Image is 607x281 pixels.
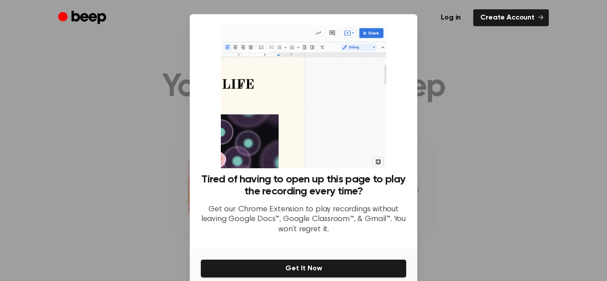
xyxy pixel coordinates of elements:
[434,9,468,26] a: Log in
[58,9,108,27] a: Beep
[200,174,407,198] h3: Tired of having to open up this page to play the recording every time?
[200,205,407,235] p: Get our Chrome Extension to play recordings without leaving Google Docs™, Google Classroom™, & Gm...
[221,25,386,168] img: Beep extension in action
[473,9,549,26] a: Create Account
[200,259,407,278] button: Get It Now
